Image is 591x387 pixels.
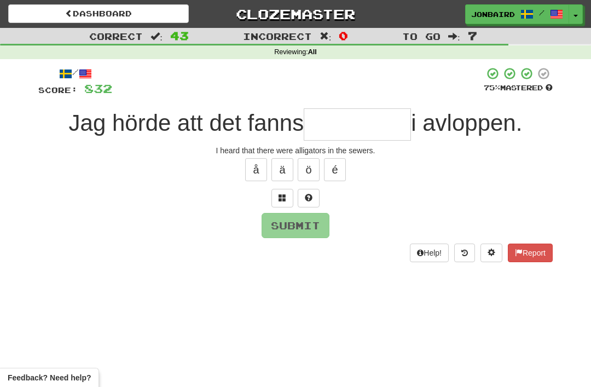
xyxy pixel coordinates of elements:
button: é [324,158,346,181]
button: ä [271,158,293,181]
span: Correct [89,31,143,42]
span: 75 % [484,83,500,92]
button: Single letter hint - you only get 1 per sentence and score half the points! alt+h [298,189,320,207]
div: Mastered [484,83,553,93]
button: Round history (alt+y) [454,244,475,262]
button: Switch sentence to multiple choice alt+p [271,189,293,207]
span: : [320,32,332,41]
button: Submit [262,213,329,238]
span: JonBaird [471,9,515,19]
button: Report [508,244,553,262]
span: 0 [339,29,348,42]
strong: All [308,48,317,56]
span: Score: [38,85,78,95]
span: Open feedback widget [8,372,91,383]
span: To go [402,31,441,42]
span: 43 [170,29,189,42]
span: : [448,32,460,41]
button: Help! [410,244,449,262]
span: 832 [84,82,112,95]
a: Dashboard [8,4,189,23]
div: / [38,67,112,80]
span: Jag hörde att det fanns [69,110,304,136]
span: / [539,9,544,16]
span: 7 [468,29,477,42]
div: I heard that there were alligators in the sewers. [38,145,553,156]
button: ö [298,158,320,181]
button: å [245,158,267,181]
span: Incorrect [243,31,312,42]
span: i avloppen. [411,110,522,136]
span: : [150,32,163,41]
a: JonBaird / [465,4,569,24]
a: Clozemaster [205,4,386,24]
